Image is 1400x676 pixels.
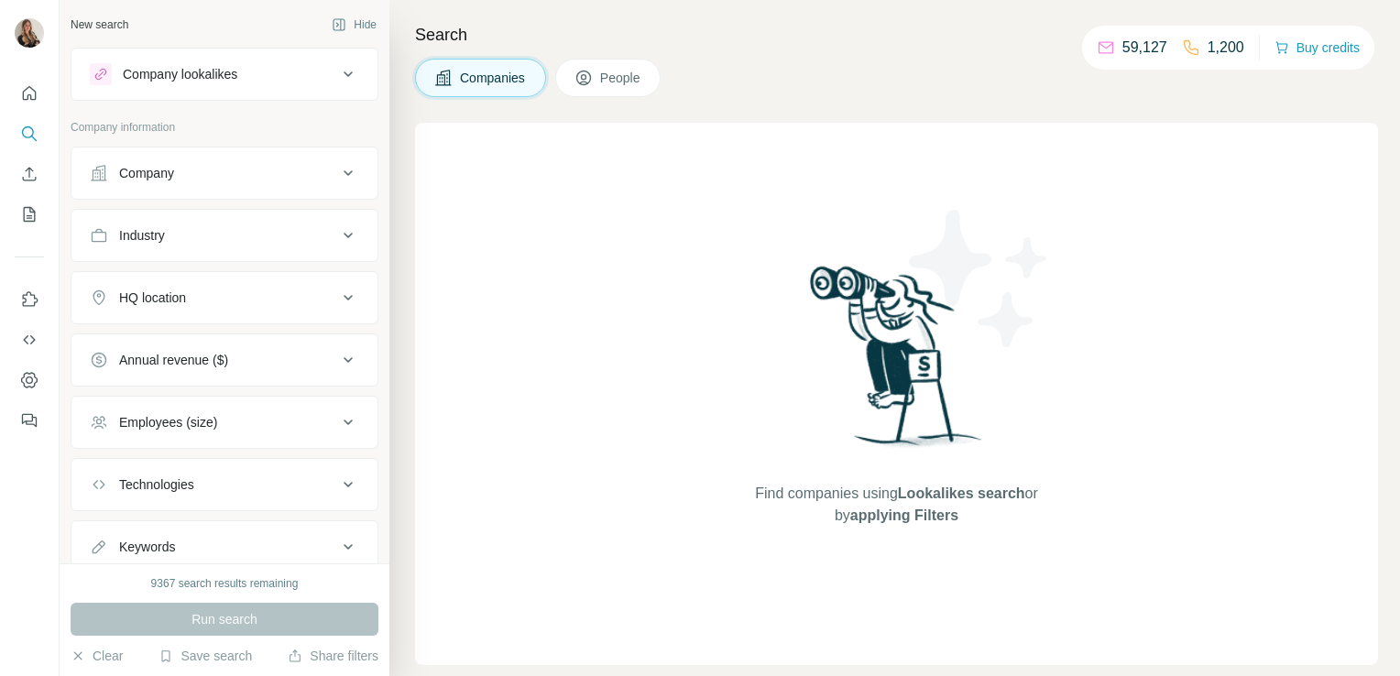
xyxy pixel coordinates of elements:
span: applying Filters [850,507,958,523]
div: Industry [119,226,165,245]
div: New search [71,16,128,33]
span: People [600,69,642,87]
img: Surfe Illustration - Stars [897,196,1062,361]
span: Companies [460,69,527,87]
button: HQ location [71,276,377,320]
p: 1,200 [1208,37,1244,59]
button: Hide [319,11,389,38]
div: Keywords [119,538,175,556]
button: Annual revenue ($) [71,338,377,382]
button: Save search [159,647,252,665]
button: Use Surfe on LinkedIn [15,283,44,316]
button: Quick start [15,77,44,110]
span: Find companies using or by [749,483,1043,527]
h4: Search [415,22,1378,48]
button: Use Surfe API [15,323,44,356]
span: Lookalikes search [898,485,1025,501]
button: Buy credits [1274,35,1360,60]
button: Share filters [288,647,378,665]
div: Annual revenue ($) [119,351,228,369]
button: Industry [71,213,377,257]
button: Dashboard [15,364,44,397]
div: Employees (size) [119,413,217,431]
button: Feedback [15,404,44,437]
img: Avatar [15,18,44,48]
button: Clear [71,647,123,665]
button: Technologies [71,463,377,507]
button: My lists [15,198,44,231]
p: Company information [71,119,378,136]
button: Enrich CSV [15,158,44,191]
div: Technologies [119,475,194,494]
button: Search [15,117,44,150]
img: Surfe Illustration - Woman searching with binoculars [802,261,992,465]
div: HQ location [119,289,186,307]
div: 9367 search results remaining [151,575,299,592]
button: Employees (size) [71,400,377,444]
p: 59,127 [1122,37,1167,59]
div: Company [119,164,174,182]
div: Company lookalikes [123,65,237,83]
button: Company lookalikes [71,52,377,96]
button: Company [71,151,377,195]
button: Keywords [71,525,377,569]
